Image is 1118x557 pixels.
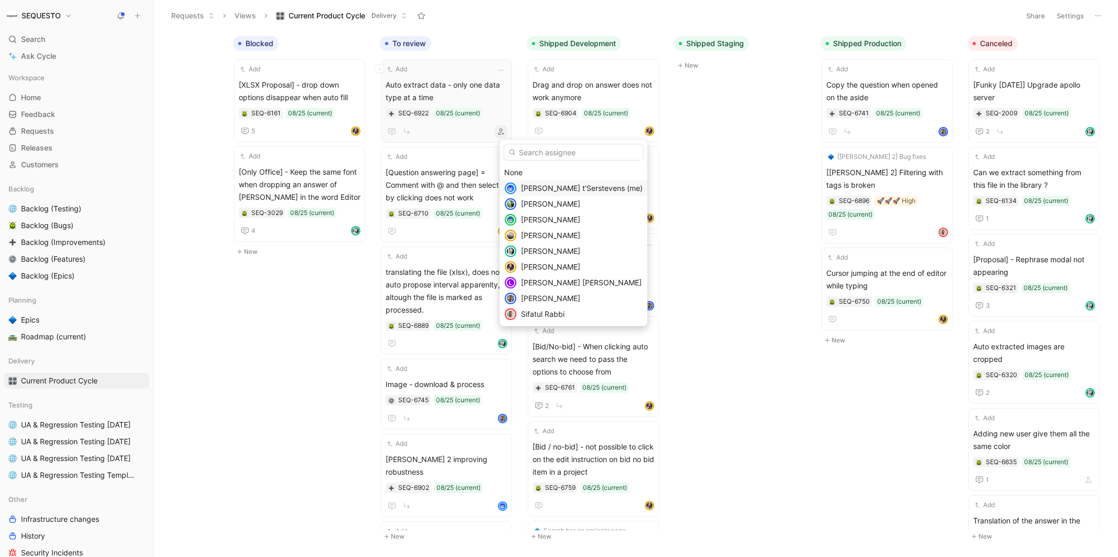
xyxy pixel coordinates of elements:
img: avatar [506,199,515,209]
img: avatar [506,309,515,319]
span: [PERSON_NAME] [521,215,580,224]
span: [PERSON_NAME] [PERSON_NAME] [521,278,642,287]
span: [PERSON_NAME] [521,199,580,208]
div: None [504,166,643,179]
input: Search assignee [504,144,643,160]
span: [PERSON_NAME] [521,262,580,271]
img: avatar [506,231,515,240]
span: [PERSON_NAME] [521,247,580,255]
div: L [506,278,515,287]
img: avatar [506,262,515,272]
img: avatar [506,294,515,303]
span: Sifatul Rabbi [521,309,565,318]
span: [PERSON_NAME] t'Serstevens (me) [521,184,643,192]
img: avatar [506,215,515,224]
img: avatar [506,184,515,193]
span: [PERSON_NAME] [521,294,580,303]
span: [PERSON_NAME] [521,231,580,240]
img: avatar [506,247,515,256]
